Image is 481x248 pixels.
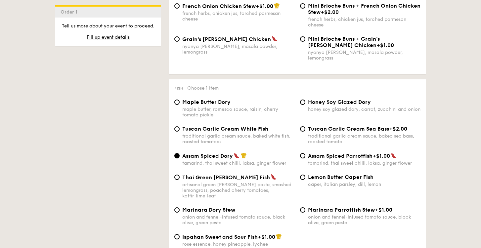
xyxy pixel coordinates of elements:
[300,36,305,42] input: Mini Brioche Buns + Grain's [PERSON_NAME] Chicken+$1.00nyonya [PERSON_NAME], masala powder, lemon...
[182,182,295,199] div: artisanal green [PERSON_NAME] paste, smashed lemongrass, poached cherry tomatoes, kaffir lime leaf
[308,126,389,132] span: Tuscan Garlic Cream Sea Bass
[271,174,277,180] img: icon-spicy.37a8142b.svg
[300,207,305,213] input: Marinara Parrotfish Stew+$1.00onion and fennel-infused tomato sauce, black olive, green pesto
[174,175,180,180] input: Thai Green [PERSON_NAME] Fishartisanal green [PERSON_NAME] paste, smashed lemongrass, poached che...
[182,99,231,105] span: Maple Butter Dory
[300,3,305,9] input: Mini Brioche Buns + French Onion Chicken Stew+$2.00french herbs, chicken jus, torched parmesan ch...
[182,160,295,166] div: tamarind, thai sweet chilli, laksa, ginger flower
[308,160,420,166] div: tamarind, thai sweet chilli, laksa, ginger flower
[174,234,180,239] input: Ispahan Sweet and Sour Fish+$1.00rose essence, honey pineapple, lychee
[308,99,371,105] span: Honey Soy Glazed Dory
[272,36,278,42] img: icon-spicy.37a8142b.svg
[174,126,180,132] input: Tuscan Garlic Cream White Fishtraditional garlic cream sauce, baked white fish, roasted tomatoes
[182,214,295,226] div: onion and fennel-infused tomato sauce, black olive, green pesto
[308,50,420,61] div: nyonya [PERSON_NAME], masala powder, lemongrass
[61,23,156,29] p: Tell us more about your event to proceed.
[308,17,420,28] div: french herbs, chicken jus, torched parmesan cheese
[174,207,180,213] input: Marinara Dory Stewonion and fennel-infused tomato sauce, black olive, green pesto
[182,153,233,159] span: Assam Spiced Dory
[308,36,380,48] span: Mini Brioche Buns + Grain's [PERSON_NAME] Chicken
[308,133,420,145] div: traditional garlic cream sauce, baked sea bass, roasted tomato
[376,42,394,48] span: +$1.00
[182,234,258,240] span: Ispahan Sweet and Sour Fish
[182,11,295,22] div: french herbs, chicken jus, torched parmesan cheese
[174,86,183,91] span: Fish
[182,207,235,213] span: Marinara Dory Stew
[187,85,219,91] span: Choose 1 item
[182,44,295,55] div: nyonya [PERSON_NAME], masala powder, lemongrass
[241,152,247,158] img: icon-chef-hat.a58ddaea.svg
[372,153,390,159] span: +$1.00
[274,3,280,9] img: icon-chef-hat.a58ddaea.svg
[308,207,375,213] span: Marinara Parrotfish Stew
[174,100,180,105] input: Maple Butter Dorymaple butter, romesco sauce, raisin, cherry tomato pickle
[182,36,271,42] span: Grain's [PERSON_NAME] Chicken
[174,3,180,9] input: French Onion Chicken Stew+$1.00french herbs, chicken jus, torched parmesan cheese
[308,3,420,15] span: Mini Brioche Buns + French Onion Chicken Stew
[308,182,420,187] div: caper, italian parsley, dill, lemon
[300,153,305,158] input: Assam Spiced Parrotfish+$1.00tamarind, thai sweet chilli, laksa, ginger flower
[234,152,240,158] img: icon-spicy.37a8142b.svg
[300,175,305,180] input: Lemon Butter Caper Fishcaper, italian parsley, dill, lemon
[87,34,130,40] span: Fill up event details
[391,152,397,158] img: icon-spicy.37a8142b.svg
[174,153,180,158] input: Assam Spiced Dorytamarind, thai sweet chilli, laksa, ginger flower
[375,207,392,213] span: +$1.00
[321,9,339,15] span: +$2.00
[182,106,295,118] div: maple butter, romesco sauce, raisin, cherry tomato pickle
[182,174,270,181] span: Thai Green [PERSON_NAME] Fish
[61,9,80,15] span: Order 1
[258,234,275,240] span: +$1.00
[182,126,268,132] span: Tuscan Garlic Cream White Fish
[276,233,282,239] img: icon-chef-hat.a58ddaea.svg
[256,3,273,9] span: +$1.00
[308,153,372,159] span: Assam Spiced Parrotfish
[308,214,420,226] div: onion and fennel-infused tomato sauce, black olive, green pesto
[300,100,305,105] input: Honey Soy Glazed Doryhoney soy glazed dory, carrot, zucchini and onion
[308,106,420,112] div: honey soy glazed dory, carrot, zucchini and onion
[389,126,407,132] span: +$2.00
[182,133,295,145] div: traditional garlic cream sauce, baked white fish, roasted tomatoes
[308,174,373,180] span: Lemon Butter Caper Fish
[300,126,305,132] input: Tuscan Garlic Cream Sea Bass+$2.00traditional garlic cream sauce, baked sea bass, roasted tomato
[182,241,295,247] div: rose essence, honey pineapple, lychee
[182,3,256,9] span: French Onion Chicken Stew
[174,36,180,42] input: Grain's [PERSON_NAME] Chickennyonya [PERSON_NAME], masala powder, lemongrass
